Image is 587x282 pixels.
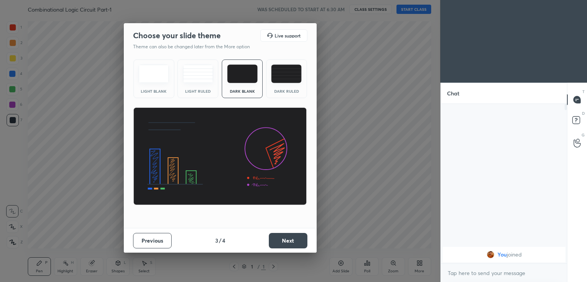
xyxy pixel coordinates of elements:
[582,132,585,138] p: G
[133,107,307,206] img: darkThemeBanner.d06ce4a2.svg
[133,233,172,248] button: Previous
[227,65,258,83] img: darkTheme.f0cc69e5.svg
[506,251,521,258] span: joined
[133,31,221,41] h2: Choose your slide theme
[183,65,213,83] img: lightRuledTheme.5fabf969.svg
[441,245,567,264] div: grid
[441,83,466,104] p: Chat
[222,236,225,245] h4: 4
[215,236,218,245] h4: 3
[497,251,506,258] span: You
[582,89,585,95] p: T
[271,89,302,93] div: Dark Ruled
[275,33,300,38] h5: Live support
[138,89,169,93] div: Light Blank
[227,89,258,93] div: Dark Blank
[269,233,307,248] button: Next
[271,65,302,83] img: darkRuledTheme.de295e13.svg
[133,43,258,50] p: Theme can also be changed later from the More option
[219,236,221,245] h4: /
[138,65,169,83] img: lightTheme.e5ed3b09.svg
[486,251,494,258] img: 5786bad726924fb0bb2bae2edf64aade.jpg
[582,110,585,116] p: D
[182,89,213,93] div: Light Ruled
